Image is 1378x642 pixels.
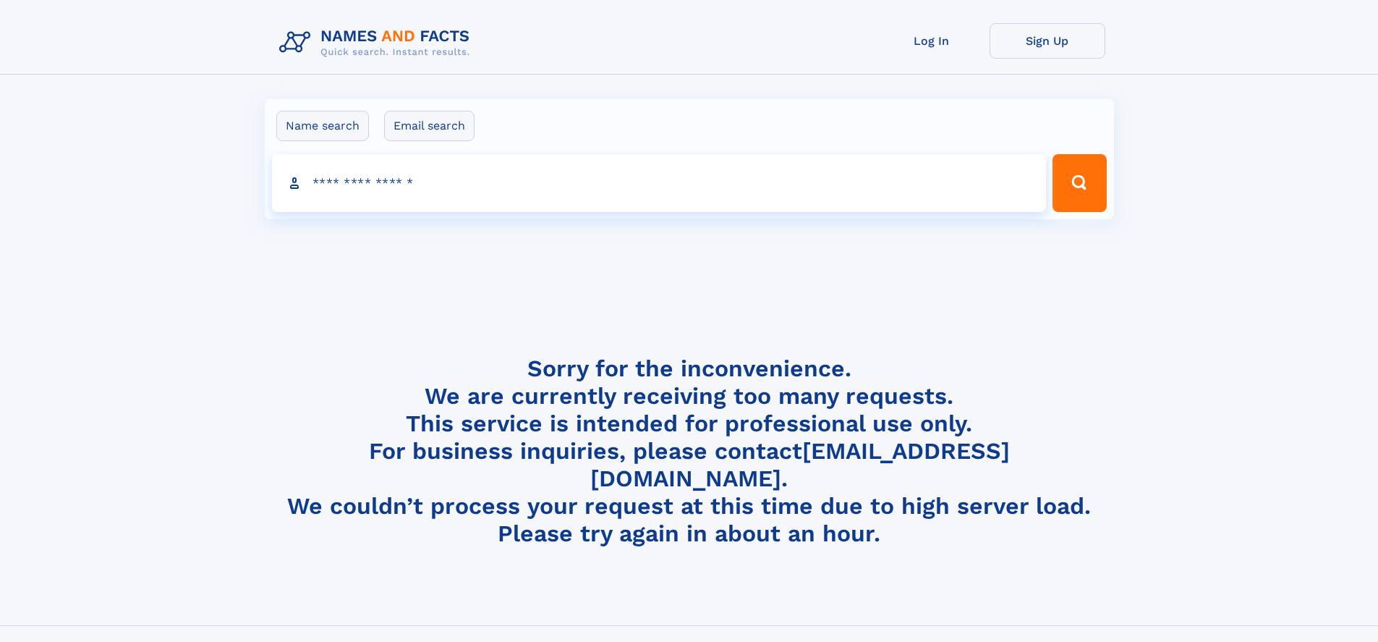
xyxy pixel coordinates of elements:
[273,355,1105,548] h4: Sorry for the inconvenience. We are currently receiving too many requests. This service is intend...
[874,23,990,59] a: Log In
[272,154,1047,212] input: search input
[1052,154,1106,212] button: Search Button
[384,111,475,141] label: Email search
[276,111,369,141] label: Name search
[590,437,1010,492] a: [EMAIL_ADDRESS][DOMAIN_NAME]
[273,23,482,62] img: Logo Names and Facts
[990,23,1105,59] a: Sign Up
